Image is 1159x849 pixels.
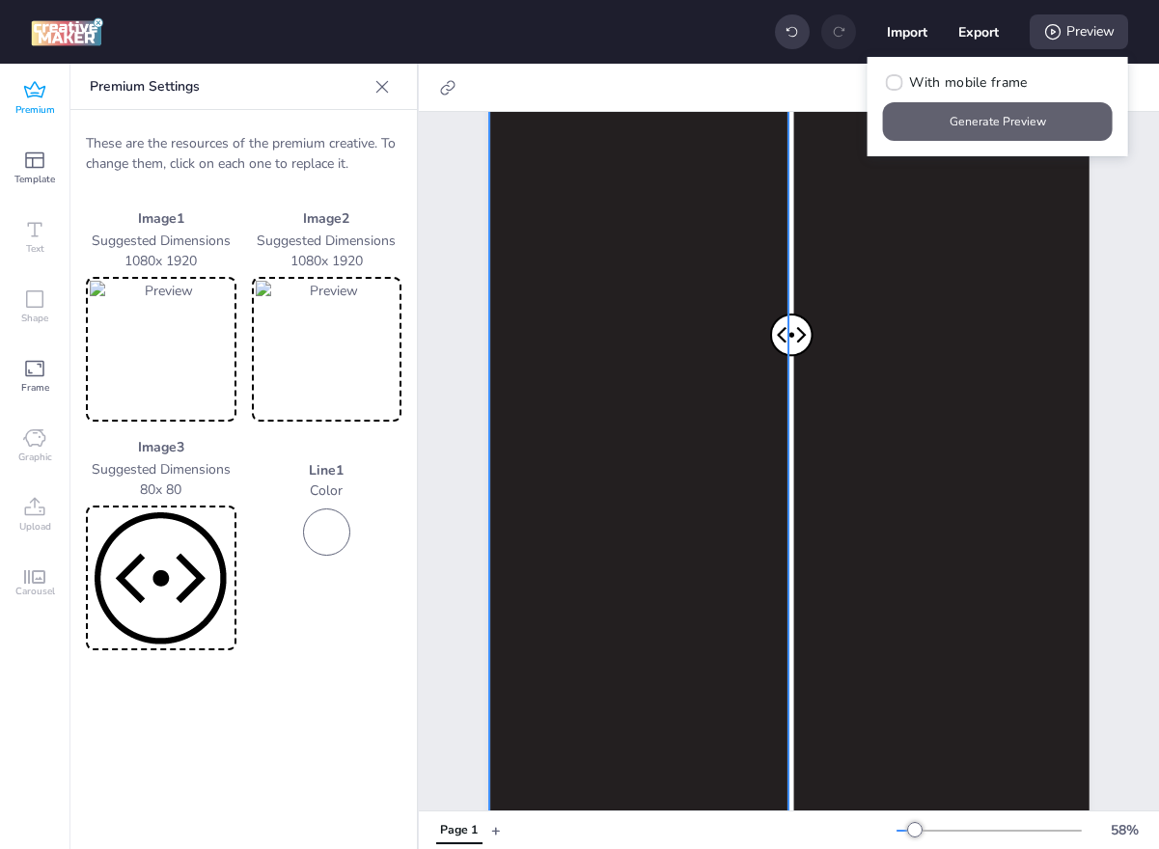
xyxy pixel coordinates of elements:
[90,64,367,110] p: Premium Settings
[909,72,1027,93] span: With mobile frame
[19,519,51,534] span: Upload
[86,437,236,457] p: Image 3
[21,380,49,396] span: Frame
[427,813,491,847] div: Tabs
[883,102,1113,141] button: Generate Preview
[14,172,55,187] span: Template
[887,12,927,52] button: Import
[252,460,402,480] p: Line 1
[252,251,402,271] p: 1080 x 1920
[31,17,103,46] img: logo Creative Maker
[90,281,233,418] img: Preview
[86,479,236,500] p: 80 x 80
[256,281,399,418] img: Preview
[86,133,401,174] p: These are the resources of the premium creative. To change them, click on each one to replace it.
[440,822,478,839] div: Page 1
[958,12,999,52] button: Export
[252,231,402,251] p: Suggested Dimensions
[86,231,236,251] p: Suggested Dimensions
[21,311,48,326] span: Shape
[491,813,501,847] button: +
[26,241,44,257] span: Text
[90,509,233,646] img: Preview
[15,102,55,118] span: Premium
[86,208,236,229] p: Image 1
[252,208,402,229] p: Image 2
[252,480,402,501] p: Color
[15,584,55,599] span: Carousel
[18,450,52,465] span: Graphic
[1030,14,1128,49] div: Preview
[1101,820,1147,840] div: 58 %
[86,459,236,479] p: Suggested Dimensions
[86,251,236,271] p: 1080 x 1920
